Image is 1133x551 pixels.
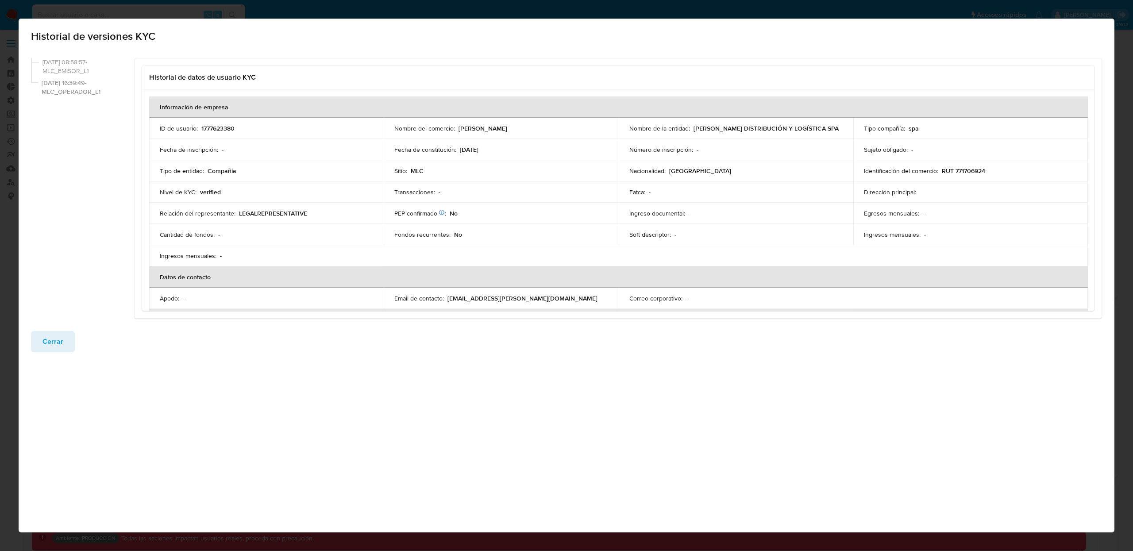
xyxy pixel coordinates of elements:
p: Ingresos mensuales : [864,231,921,239]
p: Fondos recurrentes : [394,231,451,239]
p: Nombre de la entidad : [629,124,690,132]
p: Egresos mensuales : [864,209,919,217]
p: [PERSON_NAME] DISTRIBUCIÓN Y LOGÍSTICA SPA [694,124,839,132]
p: RUT 771706924 [942,167,985,175]
p: Nacionalidad : [629,167,666,175]
p: [GEOGRAPHIC_DATA] [669,167,731,175]
p: - [923,209,925,217]
p: [DATE] [460,146,478,154]
p: No [454,231,462,239]
p: [PERSON_NAME] [459,124,507,132]
p: Soft descriptor : [629,231,671,239]
p: - [439,188,440,196]
p: Identificación del comercio : [864,167,938,175]
span: [DATE] 16:39:49-MLC_OPERADOR_L1 [42,79,131,96]
p: Transacciones : [394,188,435,196]
p: MLC [411,167,424,175]
p: Email de contacto : [394,294,444,302]
p: verified [200,188,221,196]
span: [DATE] 08:58:57-MLC_EMISOR_L1 [42,58,131,75]
p: Fecha de inscripción : [160,146,218,154]
p: Sitio : [394,167,407,175]
p: Ingreso documental : [629,209,685,217]
p: Fatca : [629,188,645,196]
p: - [649,188,651,196]
p: Fecha de constitución : [394,146,456,154]
th: Datos de contacto [149,266,1088,288]
p: [EMAIL_ADDRESS][PERSON_NAME][DOMAIN_NAME] [447,294,597,302]
p: spa [909,124,919,132]
th: Información de empresa [149,96,1088,118]
p: - [924,231,926,239]
p: Correo corporativo : [629,294,682,302]
p: - [183,294,185,302]
p: - [222,146,224,154]
p: Apodo : [160,294,179,302]
p: Dirección principal : [864,188,916,196]
p: No [450,209,458,217]
p: - [220,252,222,260]
p: Número de inscripción : [629,146,693,154]
p: Sujeto obligado : [864,146,908,154]
p: - [674,231,676,239]
span: Cerrar [42,332,63,351]
p: LEGALREPRESENTATIVE [239,209,307,217]
p: Tipo compañía : [864,124,905,132]
button: Cerrar [31,331,75,352]
p: Nivel de KYC : [160,188,197,196]
p: ID de usuario : [160,124,198,132]
p: Cantidad de fondos : [160,231,215,239]
p: - [911,146,913,154]
p: 1777623380 [201,124,235,132]
p: - [689,209,690,217]
p: Ingresos mensuales : [160,252,216,260]
h1: Historial de datos de usuario KYC [149,73,1087,82]
p: - [218,231,220,239]
p: Relación del representante : [160,209,235,217]
span: Historial de versiones KYC [31,31,1102,42]
th: Datos del Representante Legal / Apoderado [149,309,1088,330]
p: - [686,294,688,302]
p: PEP confirmado : [394,209,446,217]
p: Compañia [208,167,236,175]
p: - [697,146,698,154]
p: Tipo de entidad : [160,167,204,175]
p: Nombre del comercio : [394,124,455,132]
